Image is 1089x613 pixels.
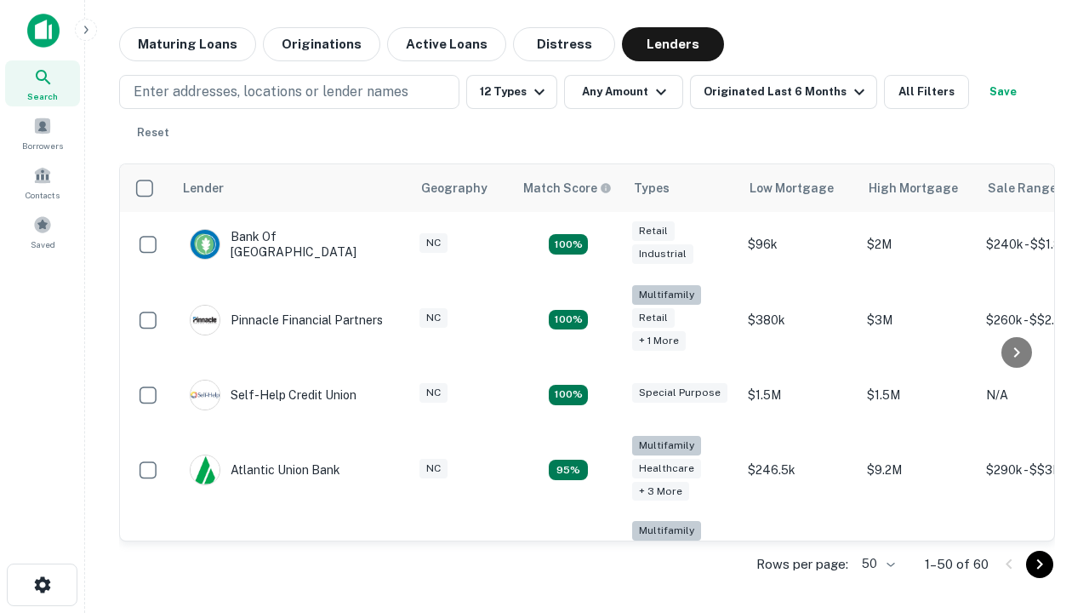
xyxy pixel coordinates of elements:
td: $3.2M [858,513,978,599]
h6: Match Score [523,179,608,198]
div: Atlantic Union Bank [190,455,340,485]
td: $246k [739,513,858,599]
p: Rows per page: [756,554,848,575]
td: $1.5M [739,363,858,427]
button: Active Loans [387,27,506,61]
div: + 3 more [632,482,689,501]
button: Go to next page [1026,551,1053,578]
div: NC [419,308,448,328]
div: Retail [632,221,675,241]
span: Search [27,89,58,103]
td: $3M [858,277,978,363]
th: Lender [173,164,411,212]
div: High Mortgage [869,178,958,198]
div: Matching Properties: 17, hasApolloMatch: undefined [549,310,588,330]
th: Low Mortgage [739,164,858,212]
td: $246.5k [739,427,858,513]
button: Distress [513,27,615,61]
div: Types [634,178,670,198]
div: Multifamily [632,285,701,305]
img: picture [191,455,220,484]
div: Healthcare [632,459,701,478]
td: $9.2M [858,427,978,513]
button: Save your search to get updates of matches that match your search criteria. [976,75,1030,109]
div: Industrial [632,244,693,264]
div: Capitalize uses an advanced AI algorithm to match your search with the best lender. The match sco... [523,179,612,198]
iframe: Chat Widget [1004,422,1089,504]
div: NC [419,383,448,403]
div: Lender [183,178,224,198]
button: Enter addresses, locations or lender names [119,75,459,109]
div: Pinnacle Financial Partners [190,305,383,335]
button: 12 Types [466,75,557,109]
button: Originations [263,27,380,61]
div: NC [419,459,448,478]
th: High Mortgage [858,164,978,212]
a: Search [5,60,80,106]
div: + 1 more [632,331,686,351]
td: $1.5M [858,363,978,427]
th: Geography [411,164,513,212]
span: Saved [31,238,55,251]
p: 1–50 of 60 [925,554,989,575]
img: picture [191,230,220,259]
div: Multifamily [632,436,701,455]
a: Contacts [5,159,80,205]
div: Special Purpose [632,383,727,403]
td: $380k [739,277,858,363]
div: Low Mortgage [750,178,834,198]
button: Reset [126,116,180,150]
div: 50 [855,552,898,576]
div: Originated Last 6 Months [704,82,869,102]
p: Enter addresses, locations or lender names [134,82,408,102]
div: Multifamily [632,521,701,541]
button: Any Amount [564,75,683,109]
button: Originated Last 6 Months [690,75,877,109]
button: All Filters [884,75,969,109]
div: Matching Properties: 11, hasApolloMatch: undefined [549,385,588,405]
th: Capitalize uses an advanced AI algorithm to match your search with the best lender. The match sco... [513,164,624,212]
span: Contacts [26,188,60,202]
button: Lenders [622,27,724,61]
div: Matching Properties: 9, hasApolloMatch: undefined [549,460,588,480]
div: Bank Of [GEOGRAPHIC_DATA] [190,229,394,260]
div: Retail [632,308,675,328]
button: Maturing Loans [119,27,256,61]
img: capitalize-icon.png [27,14,60,48]
div: Sale Range [988,178,1057,198]
div: Self-help Credit Union [190,380,356,410]
div: Geography [421,178,487,198]
td: $96k [739,212,858,277]
a: Saved [5,209,80,255]
img: picture [191,306,220,335]
img: picture [191,381,220,410]
div: NC [419,233,448,253]
a: Borrowers [5,110,80,156]
span: Borrowers [22,139,63,152]
div: The Fidelity Bank [190,541,328,571]
th: Types [624,164,739,212]
div: Matching Properties: 15, hasApolloMatch: undefined [549,234,588,255]
td: $2M [858,212,978,277]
